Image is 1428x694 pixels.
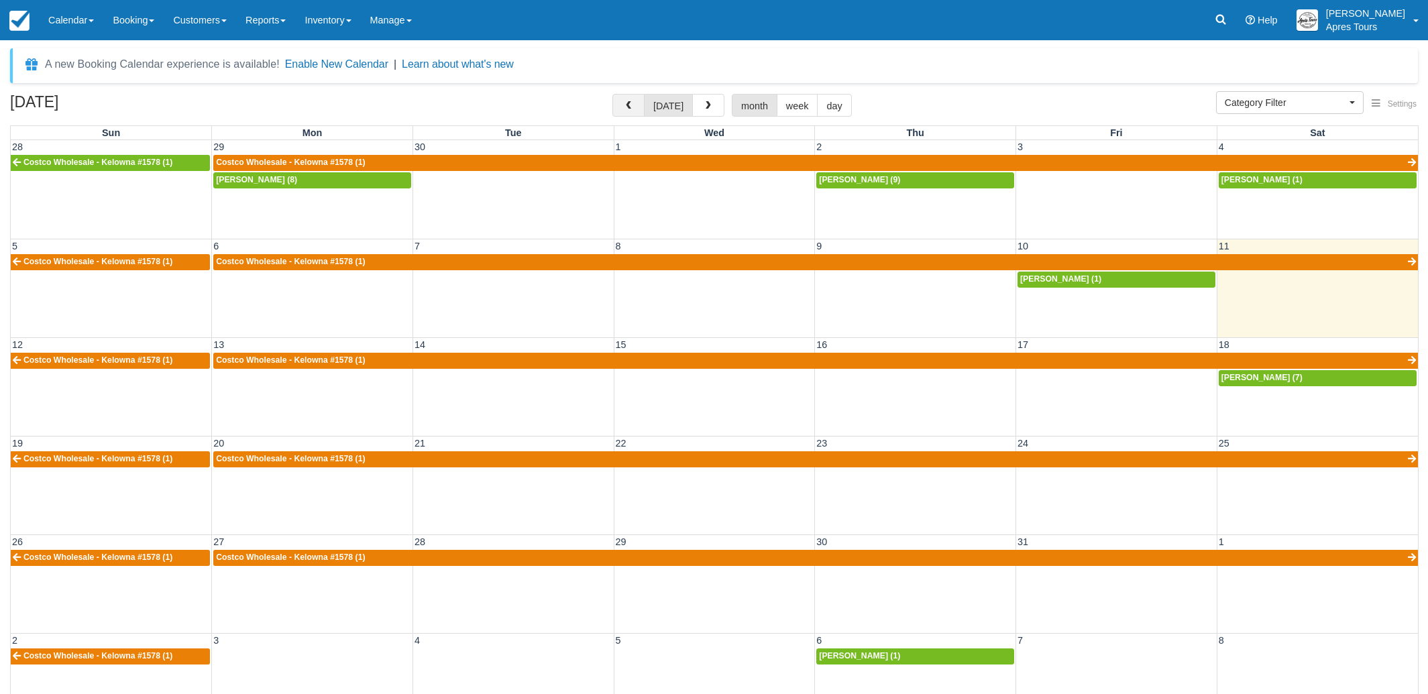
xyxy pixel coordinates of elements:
[402,58,514,70] a: Learn about what's new
[216,553,365,562] span: Costco Wholesale - Kelowna #1578 (1)
[732,94,777,117] button: month
[817,94,851,117] button: day
[23,651,172,660] span: Costco Wholesale - Kelowna #1578 (1)
[1246,15,1255,25] i: Help
[10,94,180,119] h2: [DATE]
[212,141,225,152] span: 29
[1110,127,1122,138] span: Fri
[413,635,421,646] span: 4
[11,550,210,566] a: Costco Wholesale - Kelowna #1578 (1)
[505,127,522,138] span: Tue
[1326,20,1405,34] p: Apres Tours
[216,257,365,266] span: Costco Wholesale - Kelowna #1578 (1)
[614,241,622,251] span: 8
[9,11,30,31] img: checkfront-main-nav-mini-logo.png
[212,536,225,547] span: 27
[1217,339,1231,350] span: 18
[23,257,172,266] span: Costco Wholesale - Kelowna #1578 (1)
[102,127,120,138] span: Sun
[906,127,924,138] span: Thu
[11,155,210,171] a: Costco Wholesale - Kelowna #1578 (1)
[213,353,1418,369] a: Costco Wholesale - Kelowna #1578 (1)
[216,355,365,365] span: Costco Wholesale - Kelowna #1578 (1)
[213,254,1418,270] a: Costco Wholesale - Kelowna #1578 (1)
[815,141,823,152] span: 2
[11,241,19,251] span: 5
[23,553,172,562] span: Costco Wholesale - Kelowna #1578 (1)
[614,339,628,350] span: 15
[614,141,622,152] span: 1
[212,438,225,449] span: 20
[1020,274,1101,284] span: [PERSON_NAME] (1)
[45,56,280,72] div: A new Booking Calendar experience is available!
[1219,370,1417,386] a: [PERSON_NAME] (7)
[11,648,210,664] a: Costco Wholesale - Kelowna #1578 (1)
[11,339,24,350] span: 12
[815,241,823,251] span: 9
[1216,91,1364,114] button: Category Filter
[815,339,828,350] span: 16
[303,127,323,138] span: Mon
[1326,7,1405,20] p: [PERSON_NAME]
[1217,536,1225,547] span: 1
[11,254,210,270] a: Costco Wholesale - Kelowna #1578 (1)
[213,550,1418,566] a: Costco Wholesale - Kelowna #1578 (1)
[816,172,1014,188] a: [PERSON_NAME] (9)
[1364,95,1425,114] button: Settings
[11,141,24,152] span: 28
[23,355,172,365] span: Costco Wholesale - Kelowna #1578 (1)
[1217,438,1231,449] span: 25
[413,241,421,251] span: 7
[216,454,365,463] span: Costco Wholesale - Kelowna #1578 (1)
[413,339,427,350] span: 14
[212,339,225,350] span: 13
[11,451,210,467] a: Costco Wholesale - Kelowna #1578 (1)
[614,536,628,547] span: 29
[614,438,628,449] span: 22
[1297,9,1318,31] img: A1
[815,438,828,449] span: 23
[213,451,1418,467] a: Costco Wholesale - Kelowna #1578 (1)
[777,94,818,117] button: week
[816,648,1014,664] a: [PERSON_NAME] (1)
[213,172,411,188] a: [PERSON_NAME] (8)
[1225,96,1346,109] span: Category Filter
[1016,241,1030,251] span: 10
[11,353,210,369] a: Costco Wholesale - Kelowna #1578 (1)
[1018,272,1215,288] a: [PERSON_NAME] (1)
[11,536,24,547] span: 26
[704,127,724,138] span: Wed
[11,438,24,449] span: 19
[216,175,297,184] span: [PERSON_NAME] (8)
[1221,175,1303,184] span: [PERSON_NAME] (1)
[394,58,396,70] span: |
[1221,373,1303,382] span: [PERSON_NAME] (7)
[413,438,427,449] span: 21
[1016,438,1030,449] span: 24
[212,241,220,251] span: 6
[216,158,365,167] span: Costco Wholesale - Kelowna #1578 (1)
[413,536,427,547] span: 28
[1016,536,1030,547] span: 31
[1217,635,1225,646] span: 8
[1016,339,1030,350] span: 17
[1217,141,1225,152] span: 4
[1310,127,1325,138] span: Sat
[285,58,388,71] button: Enable New Calendar
[1388,99,1417,109] span: Settings
[819,175,900,184] span: [PERSON_NAME] (9)
[614,635,622,646] span: 5
[1016,635,1024,646] span: 7
[1258,15,1278,25] span: Help
[819,651,900,660] span: [PERSON_NAME] (1)
[11,635,19,646] span: 2
[1219,172,1417,188] a: [PERSON_NAME] (1)
[815,536,828,547] span: 30
[815,635,823,646] span: 6
[23,454,172,463] span: Costco Wholesale - Kelowna #1578 (1)
[1016,141,1024,152] span: 3
[1217,241,1231,251] span: 11
[23,158,172,167] span: Costco Wholesale - Kelowna #1578 (1)
[413,141,427,152] span: 30
[212,635,220,646] span: 3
